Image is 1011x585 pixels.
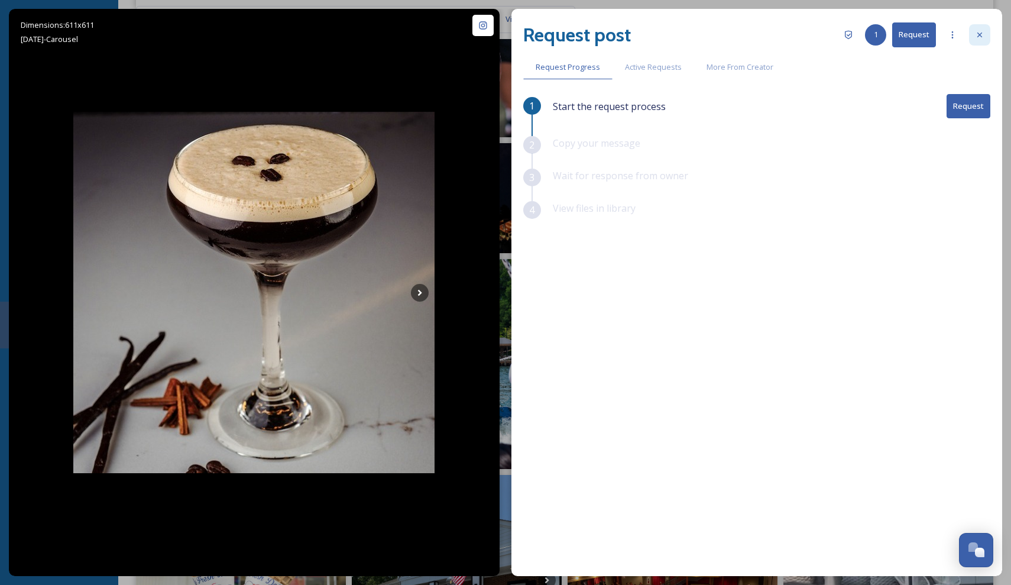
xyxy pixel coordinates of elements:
[529,203,534,217] span: 4
[529,170,534,185] span: 3
[536,62,600,73] span: Request Progress
[947,94,990,118] button: Request
[529,99,534,113] span: 1
[874,29,878,40] span: 1
[21,20,94,30] span: Dimensions: 611 x 611
[553,202,636,215] span: View files in library
[553,169,688,182] span: Wait for response from owner
[523,21,631,49] h2: Request post
[529,138,534,152] span: 2
[959,533,993,567] button: Open Chat
[21,34,78,44] span: [DATE] - Carousel
[73,112,435,473] img: Elegance, shaken daily 🫘🍸 Celebrate International Cocktail Day tonight, June 16th, at @linkandpin...
[892,22,936,47] button: Request
[625,62,682,73] span: Active Requests
[553,137,640,150] span: Copy your message
[707,62,773,73] span: More From Creator
[553,99,666,114] span: Start the request process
